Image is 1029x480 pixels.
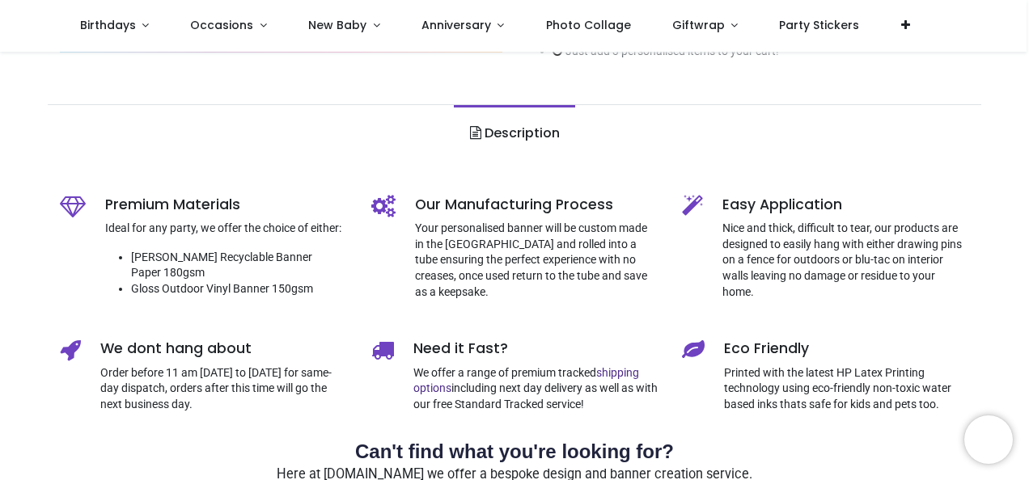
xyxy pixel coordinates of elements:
[60,438,968,465] h2: Can't find what you're looking for?
[415,195,658,215] h5: Our Manufacturing Process
[421,17,491,33] span: Anniversary
[672,17,725,33] span: Giftwrap
[413,365,658,413] p: We offer a range of premium tracked including next day delivery as well as with our free Standard...
[722,195,968,215] h5: Easy Application
[105,221,346,237] p: Ideal for any party, we offer the choice of either:
[413,339,658,359] h5: Need it Fast?
[100,365,346,413] p: Order before 11 am [DATE] to [DATE] for same-day dispatch, orders after this time will go the nex...
[415,221,658,300] p: Your personalised banner will be custom made in the [GEOGRAPHIC_DATA] and rolled into a tube ensu...
[80,17,136,33] span: Birthdays
[454,105,574,162] a: Description
[779,17,859,33] span: Party Stickers
[308,17,366,33] span: New Baby
[724,339,968,359] h5: Eco Friendly
[546,17,631,33] span: Photo Collage
[131,281,346,297] li: Gloss Outdoor Vinyl Banner 150gsm
[190,17,253,33] span: Occasions
[722,221,968,300] p: Nice and thick, difficult to tear, our products are designed to easily hang with either drawing p...
[100,339,346,359] h5: We dont hang about
[724,365,968,413] p: Printed with the latest HP Latex Printing technology using eco-friendly non-toxic water based ink...
[105,195,346,215] h5: Premium Materials
[964,415,1013,464] iframe: Brevo live chat
[131,250,346,281] li: [PERSON_NAME] Recyclable Banner Paper 180gsm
